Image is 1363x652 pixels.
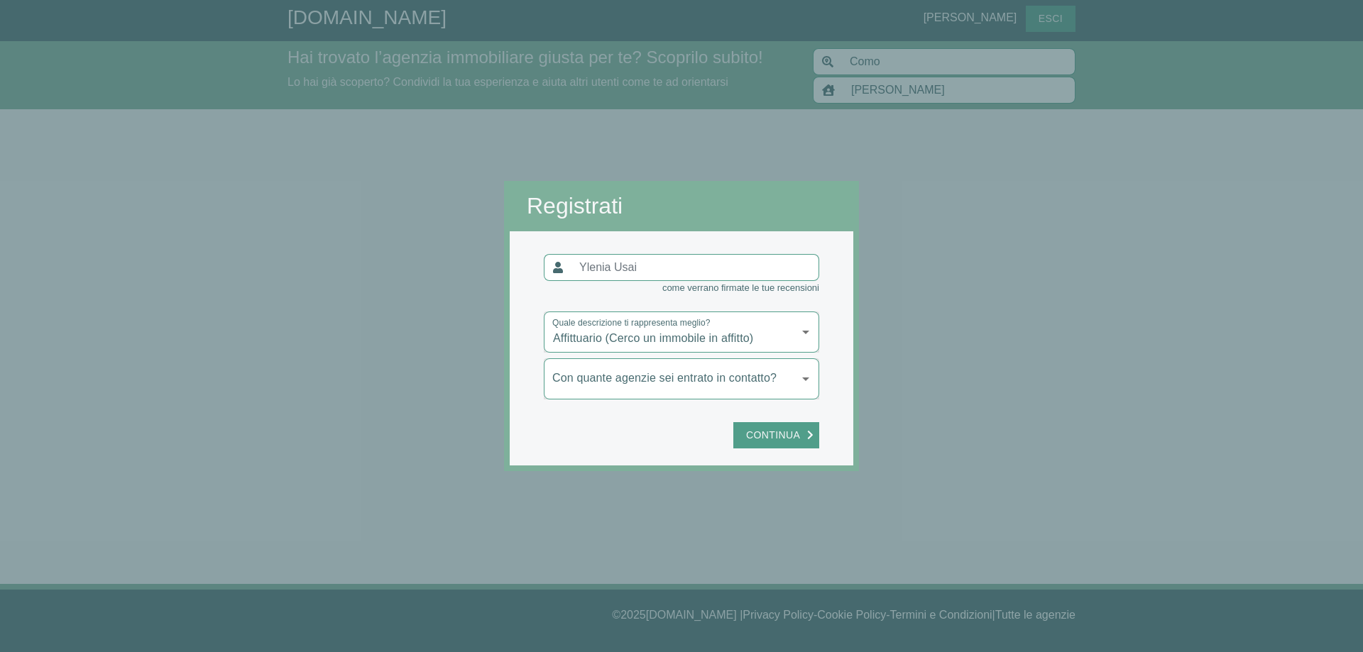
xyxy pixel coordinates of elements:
div: Affittuario (Cerco un immobile in affitto) [544,311,819,353]
input: Ylenia Usai [571,254,819,281]
div: ​ [544,358,819,399]
div: come verrano firmate le tue recensioni [544,281,819,295]
span: Continua [739,426,807,444]
button: Continua [733,422,819,448]
h2: Registrati [527,192,836,219]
